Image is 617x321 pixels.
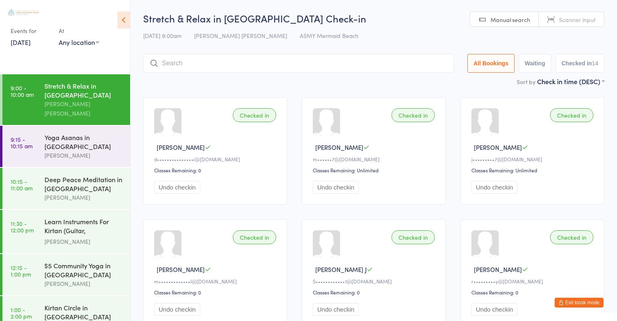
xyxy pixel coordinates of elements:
button: Waiting [519,54,551,73]
div: Learn Instruments For Kirtan (Guitar, Harmonium, U... [44,217,123,237]
div: Checked in [233,108,276,122]
div: Checked in [233,230,276,244]
button: Undo checkin [154,181,200,194]
div: Classes Remaining: Unlimited [471,167,596,174]
div: Checked in [391,108,435,122]
button: All Bookings [467,54,515,73]
div: Classes Remaining: 0 [154,289,279,296]
div: Classes Remaining: 0 [471,289,596,296]
div: [PERSON_NAME] [44,193,123,202]
div: Any location [59,38,99,47]
div: Classes Remaining: 0 [313,289,437,296]
div: Checked in [391,230,435,244]
div: At [59,24,99,38]
button: Undo checkin [471,181,517,194]
div: S••••••••••••1@[DOMAIN_NAME] [313,278,437,285]
div: 14 [592,60,598,67]
span: [PERSON_NAME] [474,143,522,152]
span: Manual search [491,16,530,24]
div: m••••••7@[DOMAIN_NAME] [313,156,437,163]
span: [PERSON_NAME] J [315,265,367,274]
div: Check in time (DESC) [537,77,604,86]
div: [PERSON_NAME] [44,151,123,160]
a: 10:15 -11:00 amDeep Peace Meditation in [GEOGRAPHIC_DATA][PERSON_NAME] [2,168,130,209]
span: [PERSON_NAME] [157,265,205,274]
button: Undo checkin [313,181,359,194]
button: Undo checkin [313,303,359,316]
button: Undo checkin [154,303,200,316]
time: 11:30 - 12:00 pm [11,220,34,233]
time: 9:15 - 10:15 am [11,136,33,149]
time: 12:15 - 1:00 pm [11,264,31,277]
a: 11:30 -12:00 pmLearn Instruments For Kirtan (Guitar, Harmonium, U...[PERSON_NAME] [2,210,130,253]
button: Exit kiosk mode [555,298,604,308]
div: Kirtan Circle in [GEOGRAPHIC_DATA] [44,303,123,321]
div: Events for [11,24,51,38]
time: 1:00 - 2:00 pm [11,306,32,319]
div: Classes Remaining: 0 [154,167,279,174]
span: [PERSON_NAME] [157,143,205,152]
span: [PERSON_NAME] [315,143,363,152]
time: 9:00 - 10:00 am [11,85,34,98]
div: j•••••••••7@[DOMAIN_NAME] [471,156,596,163]
button: Undo checkin [471,303,517,316]
button: Checked in14 [555,54,604,73]
div: Checked in [550,230,593,244]
a: 9:15 -10:15 amYoga Asanas in [GEOGRAPHIC_DATA][PERSON_NAME] [2,126,130,167]
span: [PERSON_NAME] [474,265,522,274]
h2: Stretch & Relax in [GEOGRAPHIC_DATA] Check-in [143,11,604,25]
div: Checked in [550,108,593,122]
div: [PERSON_NAME] [PERSON_NAME] [44,99,123,118]
span: [PERSON_NAME] [PERSON_NAME] [194,31,287,40]
div: r•••••••••y@[DOMAIN_NAME] [471,278,596,285]
label: Sort by [517,78,535,86]
img: Australian School of Meditation & Yoga (Gold Coast) [8,9,39,16]
div: Classes Remaining: Unlimited [313,167,437,174]
input: Search [143,54,454,73]
a: [DATE] [11,38,31,47]
div: Deep Peace Meditation in [GEOGRAPHIC_DATA] [44,175,123,193]
div: [PERSON_NAME] [44,237,123,246]
span: Scanner input [559,16,596,24]
a: 12:15 -1:00 pm$5 Community Yoga in [GEOGRAPHIC_DATA][PERSON_NAME] [2,254,130,295]
span: [DATE] 9:00am [143,31,181,40]
time: 10:15 - 11:00 am [11,178,33,191]
div: Yoga Asanas in [GEOGRAPHIC_DATA] [44,133,123,151]
span: ASMY Mermaid Beach [300,31,358,40]
div: $5 Community Yoga in [GEOGRAPHIC_DATA] [44,261,123,279]
div: m•••••••••••••l@[DOMAIN_NAME] [154,278,279,285]
div: d•••••••••••••••i@[DOMAIN_NAME] [154,156,279,163]
div: [PERSON_NAME] [44,279,123,288]
div: Stretch & Relax in [GEOGRAPHIC_DATA] [44,81,123,99]
a: 9:00 -10:00 amStretch & Relax in [GEOGRAPHIC_DATA][PERSON_NAME] [PERSON_NAME] [2,74,130,125]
